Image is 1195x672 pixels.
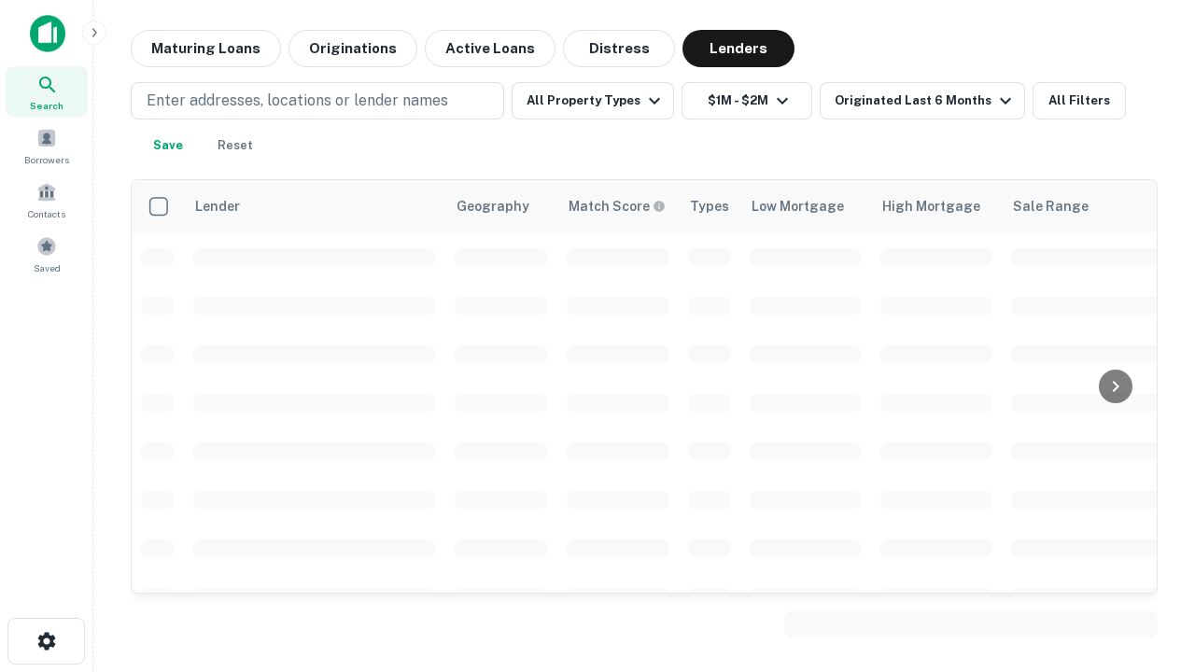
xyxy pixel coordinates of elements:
button: Active Loans [425,30,555,67]
div: Capitalize uses an advanced AI algorithm to match your search with the best lender. The match sco... [569,196,666,217]
th: Geography [445,180,557,232]
span: Search [30,98,63,113]
a: Borrowers [6,120,88,171]
button: Originated Last 6 Months [820,82,1025,119]
div: Types [690,195,729,217]
th: Lender [184,180,445,232]
iframe: Chat Widget [1102,463,1195,553]
button: Distress [563,30,675,67]
th: Types [679,180,740,232]
th: Sale Range [1002,180,1170,232]
div: Geography [457,195,529,217]
th: Low Mortgage [740,180,871,232]
div: Lender [195,195,240,217]
div: Low Mortgage [752,195,844,217]
div: Originated Last 6 Months [835,90,1017,112]
a: Saved [6,229,88,279]
div: Sale Range [1013,195,1089,217]
button: $1M - $2M [682,82,812,119]
button: Enter addresses, locations or lender names [131,82,504,119]
div: High Mortgage [882,195,980,217]
button: Save your search to get updates of matches that match your search criteria. [138,127,198,164]
img: capitalize-icon.png [30,15,65,52]
button: Originations [288,30,417,67]
span: Saved [34,260,61,275]
a: Search [6,66,88,117]
button: Reset [205,127,265,164]
span: Borrowers [24,152,69,167]
th: Capitalize uses an advanced AI algorithm to match your search with the best lender. The match sco... [557,180,679,232]
button: Maturing Loans [131,30,281,67]
button: All Filters [1033,82,1126,119]
button: All Property Types [512,82,674,119]
button: Lenders [682,30,794,67]
th: High Mortgage [871,180,1002,232]
span: Contacts [28,206,65,221]
a: Contacts [6,175,88,225]
h6: Match Score [569,196,662,217]
p: Enter addresses, locations or lender names [147,90,448,112]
